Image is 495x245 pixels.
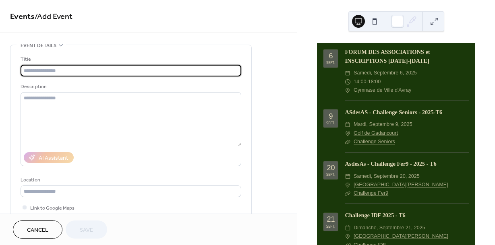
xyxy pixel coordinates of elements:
[345,129,350,138] div: ​
[345,224,350,232] div: ​
[354,172,420,181] span: samedi, septembre 20, 2025
[345,78,350,86] div: ​
[21,176,240,184] div: Location
[326,224,335,228] div: sept.
[345,172,350,181] div: ​
[326,61,335,64] div: sept.
[354,129,398,138] a: Golf de Gadancourt
[354,69,417,77] span: samedi, septembre 6, 2025
[327,216,335,223] div: 21
[354,190,388,196] a: Challenge Fer9
[345,232,350,241] div: ​
[35,9,72,25] span: / Add Event
[345,120,350,129] div: ​
[354,78,367,86] span: 14:00
[21,41,56,50] span: Event details
[345,138,350,146] div: ​
[27,226,48,235] span: Cancel
[354,139,395,144] a: Challenge Seniors
[354,86,411,95] span: Gymnase de Ville d'Avray
[345,109,442,115] a: ASdesAS - Challenge Seniors - 2025-T6
[345,69,350,77] div: ​
[345,189,350,198] div: ​
[30,204,75,212] span: Link to Google Maps
[326,173,335,176] div: sept.
[345,212,405,218] a: Challenge IDF 2025 - T6
[345,181,350,189] div: ​
[329,113,333,120] div: 9
[354,181,448,189] a: [GEOGRAPHIC_DATA][PERSON_NAME]
[345,86,350,95] div: ​
[13,220,62,239] button: Cancel
[10,9,35,25] a: Events
[345,161,436,167] a: AsdesAs - Challenge Fer9 - 2025 - T6
[326,121,335,125] div: sept.
[345,48,469,65] div: FORUM DES ASSOCIATIONS et INSCRIPTIONS [DATE]-[DATE]
[329,52,333,60] div: 6
[327,164,335,171] div: 20
[21,82,240,91] div: Description
[354,232,448,241] a: [GEOGRAPHIC_DATA][PERSON_NAME]
[354,120,412,129] span: mardi, septembre 9, 2025
[21,55,240,64] div: Title
[368,78,381,86] span: 18:00
[354,224,425,232] span: dimanche, septembre 21, 2025
[367,78,368,86] span: -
